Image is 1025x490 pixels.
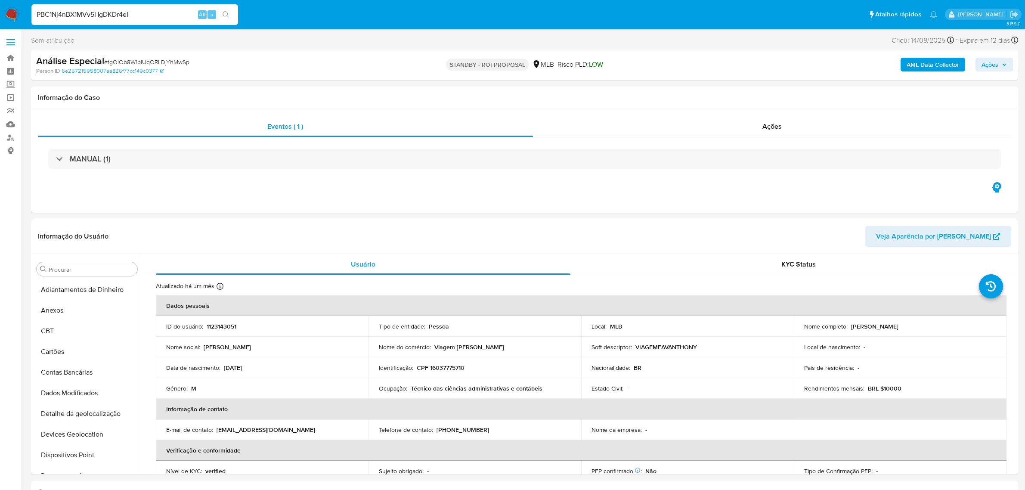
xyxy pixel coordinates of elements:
[166,364,220,372] p: Data de nascimento :
[868,385,901,392] p: BRL $10000
[166,323,203,330] p: ID do usuário :
[36,54,104,68] b: Análise Especial
[557,60,603,69] span: Risco PLD:
[62,67,164,75] a: 6e257215958007aa826f77cc149c0377
[762,121,782,131] span: Ações
[437,426,489,434] p: [PHONE_NUMBER]
[33,465,141,486] button: Documentação
[876,467,878,475] p: -
[166,343,200,351] p: Nome social :
[156,282,214,290] p: Atualizado há um mês
[31,9,238,20] input: Pesquise usuários ou casos...
[224,364,242,372] p: [DATE]
[267,121,303,131] span: Eventos ( 1 )
[1010,10,1019,19] a: Sair
[205,467,226,475] p: verified
[427,467,429,475] p: -
[610,323,622,330] p: MLB
[645,467,656,475] p: Não
[591,323,607,330] p: Local :
[956,34,958,46] span: -
[48,149,1001,169] div: MANUAL (1)
[804,364,854,372] p: País de residência :
[38,232,108,241] h1: Informação do Usuário
[156,440,1006,461] th: Verificação e conformidade
[446,59,529,71] p: STANDBY - ROI PROPOSAL
[960,36,1010,45] span: Expira em 12 dias
[589,59,603,69] span: LOW
[156,295,1006,316] th: Dados pessoais
[49,266,134,273] input: Procurar
[38,93,1011,102] h1: Informação do Caso
[907,58,959,71] b: AML Data Collector
[33,424,141,445] button: Devices Geolocation
[635,343,697,351] p: VIAGEMEAVANTHONY
[781,259,816,269] span: KYC Status
[199,10,206,19] span: Alt
[864,343,865,351] p: -
[804,385,864,392] p: Rendimentos mensais :
[858,364,859,372] p: -
[31,36,74,45] span: Sem atribuição
[591,364,630,372] p: Nacionalidade :
[645,426,647,434] p: -
[191,385,196,392] p: M
[217,9,235,21] button: search-icon
[379,385,407,392] p: Ocupação :
[33,403,141,424] button: Detalhe da geolocalização
[892,34,954,46] div: Criou: 14/08/2025
[166,385,188,392] p: Gênero :
[207,323,236,330] p: 1123143051
[33,341,141,362] button: Cartões
[875,10,921,19] span: Atalhos rápidos
[591,467,642,475] p: PEP confirmado :
[36,67,60,75] b: Person ID
[70,154,111,164] h3: MANUAL (1)
[40,266,47,273] button: Procurar
[532,60,554,69] div: MLB
[379,343,431,351] p: Nome do comércio :
[634,364,641,372] p: BR
[958,10,1006,19] p: laisa.felismino@mercadolivre.com
[591,426,642,434] p: Nome da empresa :
[204,343,251,351] p: [PERSON_NAME]
[411,385,542,392] p: Técnico das ciências administrativas e contábeis
[876,226,991,247] span: Veja Aparência por [PERSON_NAME]
[33,383,141,403] button: Dados Modificados
[975,58,1013,71] button: Ações
[804,467,873,475] p: Tipo de Confirmação PEP :
[429,323,449,330] p: Pessoa
[33,321,141,341] button: CBT
[166,467,202,475] p: Nível de KYC :
[865,226,1011,247] button: Veja Aparência por [PERSON_NAME]
[591,385,623,392] p: Estado Civil :
[33,445,141,465] button: Dispositivos Point
[591,343,632,351] p: Soft descriptor :
[33,300,141,321] button: Anexos
[982,58,998,71] span: Ações
[211,10,213,19] span: s
[33,279,141,300] button: Adiantamentos de Dinheiro
[851,323,898,330] p: [PERSON_NAME]
[930,11,937,18] a: Notificações
[351,259,375,269] span: Usuário
[379,323,425,330] p: Tipo de entidade :
[217,426,315,434] p: [EMAIL_ADDRESS][DOMAIN_NAME]
[627,385,629,392] p: -
[379,426,433,434] p: Telefone de contato :
[156,399,1006,419] th: Informação de contato
[33,362,141,383] button: Contas Bancárias
[417,364,465,372] p: CPF 16037775710
[804,343,860,351] p: Local de nascimento :
[379,364,413,372] p: Identificação :
[104,58,189,66] span: # tgQlOb8W1bIUqORLDjYhMwSp
[166,426,213,434] p: E-mail de contato :
[804,323,848,330] p: Nome completo :
[901,58,965,71] button: AML Data Collector
[379,467,424,475] p: Sujeito obrigado :
[434,343,504,351] p: Viagem [PERSON_NAME]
